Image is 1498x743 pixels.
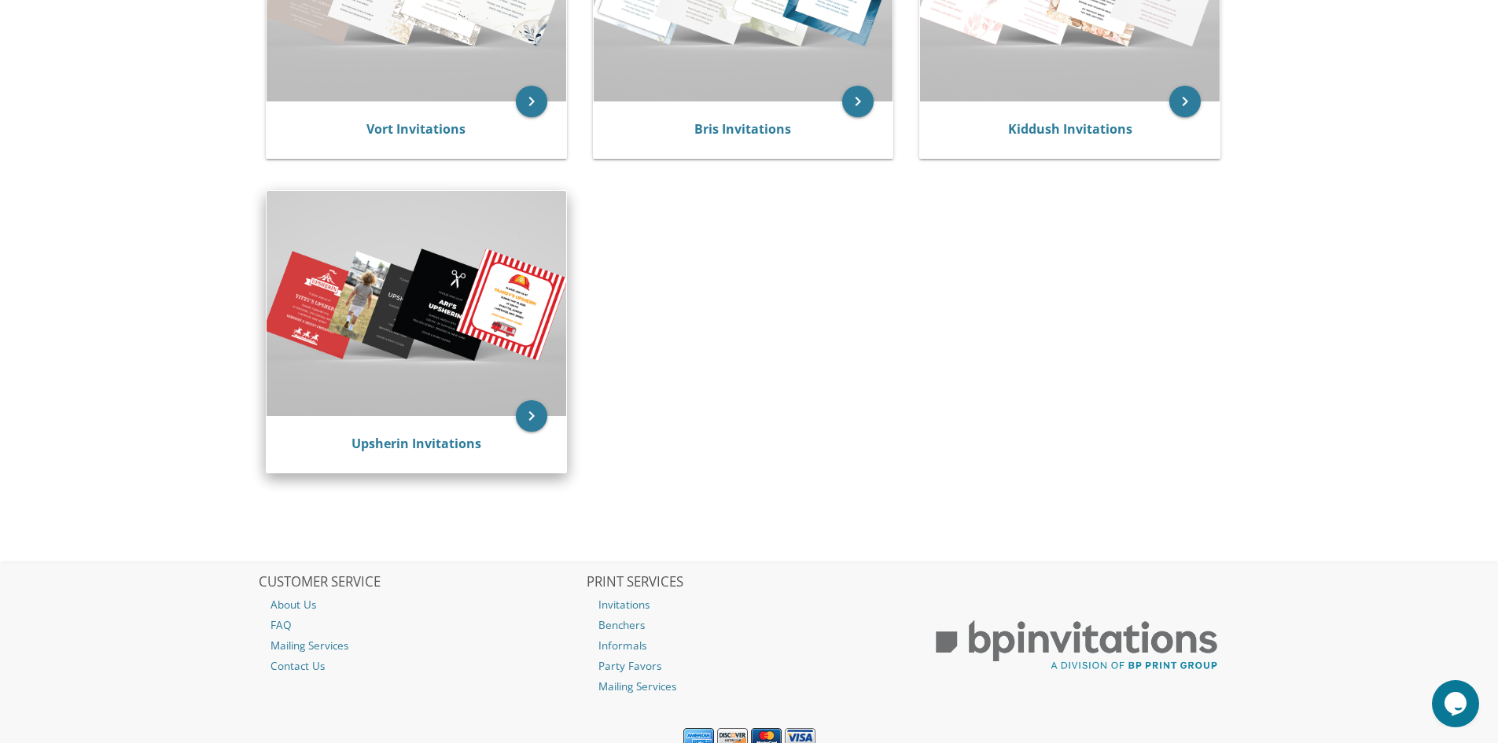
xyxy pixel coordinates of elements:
a: keyboard_arrow_right [1169,86,1201,117]
h2: PRINT SERVICES [587,575,912,590]
a: Mailing Services [587,676,912,697]
a: Invitations [587,594,912,615]
img: Upsherin Invitations [267,191,566,415]
a: keyboard_arrow_right [516,86,547,117]
a: keyboard_arrow_right [842,86,874,117]
h2: CUSTOMER SERVICE [259,575,584,590]
a: Vort Invitations [366,120,466,138]
img: BP Print Group [914,606,1239,685]
a: Informals [587,635,912,656]
a: Contact Us [259,656,584,676]
a: Bris Invitations [694,120,791,138]
a: Kiddush Invitations [1008,120,1132,138]
a: Upsherin Invitations [351,435,481,452]
a: keyboard_arrow_right [516,400,547,432]
a: Benchers [587,615,912,635]
a: Mailing Services [259,635,584,656]
a: Party Favors [587,656,912,676]
a: About Us [259,594,584,615]
a: FAQ [259,615,584,635]
iframe: chat widget [1432,680,1482,727]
